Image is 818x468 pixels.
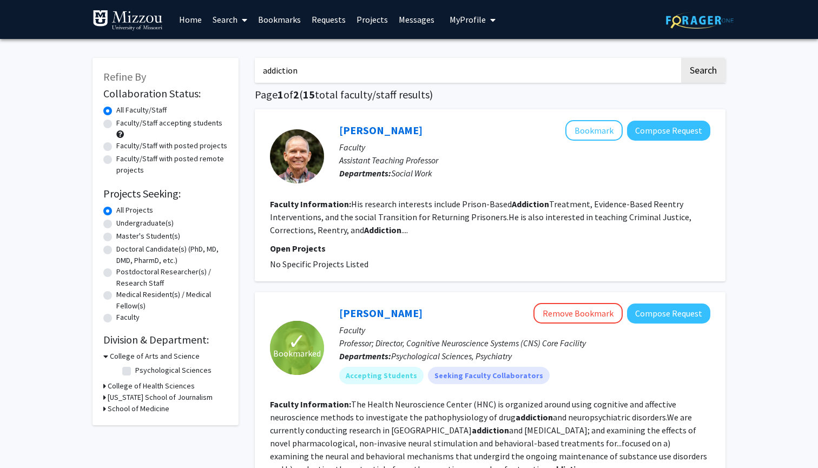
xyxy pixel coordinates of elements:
b: Departments: [339,351,391,361]
b: Departments: [339,168,391,179]
a: Messages [393,1,440,38]
label: Master's Student(s) [116,230,180,242]
p: Professor; Director, Cognitive Neuroscience Systems (CNS) Core Facility [339,337,710,350]
b: Faculty Information: [270,199,351,209]
button: Compose Request to Dan Hanneken [627,121,710,141]
label: Faculty/Staff with posted projects [116,140,227,151]
a: Requests [306,1,351,38]
mat-chip: Seeking Faculty Collaborators [428,367,550,384]
fg-read-more: His research interests include Prison-Based Treatment, Evidence-Based Reentry Interventions, and ... [270,199,691,235]
b: addiction [516,412,553,423]
span: Social Work [391,168,432,179]
label: All Faculty/Staff [116,104,167,116]
span: Psychological Sciences, Psychiatry [391,351,512,361]
a: Search [207,1,253,38]
a: Home [174,1,207,38]
p: Open Projects [270,242,710,255]
a: Bookmarks [253,1,306,38]
span: 15 [303,88,315,101]
b: Addiction [512,199,549,209]
label: Faculty [116,312,140,323]
button: Search [681,58,725,83]
button: Remove Bookmark [533,303,623,324]
a: [PERSON_NAME] [339,306,423,320]
button: Compose Request to Brett Froeliger [627,304,710,324]
span: No Specific Projects Listed [270,259,368,269]
label: Doctoral Candidate(s) (PhD, MD, DMD, PharmD, etc.) [116,243,228,266]
label: Medical Resident(s) / Medical Fellow(s) [116,289,228,312]
h3: [US_STATE] School of Journalism [108,392,213,403]
h3: College of Arts and Science [110,351,200,362]
iframe: Chat [8,419,46,460]
label: All Projects [116,205,153,216]
span: 1 [278,88,283,101]
a: Projects [351,1,393,38]
p: Faculty [339,141,710,154]
span: Bookmarked [273,347,321,360]
h2: Projects Seeking: [103,187,228,200]
span: My Profile [450,14,486,25]
a: [PERSON_NAME] [339,123,423,137]
h3: College of Health Sciences [108,380,195,392]
b: Faculty Information: [270,399,351,410]
h3: School of Medicine [108,403,169,414]
span: 2 [293,88,299,101]
input: Search Keywords [255,58,680,83]
h2: Collaboration Status: [103,87,228,100]
label: Faculty/Staff accepting students [116,117,222,129]
mat-chip: Accepting Students [339,367,424,384]
span: ✓ [288,336,306,347]
img: University of Missouri Logo [93,10,163,31]
b: Addiction [364,225,401,235]
p: Assistant Teaching Professor [339,154,710,167]
h2: Division & Department: [103,333,228,346]
p: Faculty [339,324,710,337]
label: Psychological Sciences [135,365,212,376]
img: ForagerOne Logo [666,12,734,29]
h1: Page of ( total faculty/staff results) [255,88,725,101]
label: Faculty/Staff with posted remote projects [116,153,228,176]
label: Undergraduate(s) [116,217,174,229]
button: Add Dan Hanneken to Bookmarks [565,120,623,141]
b: addiction [472,425,509,436]
label: Postdoctoral Researcher(s) / Research Staff [116,266,228,289]
span: Refine By [103,70,146,83]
